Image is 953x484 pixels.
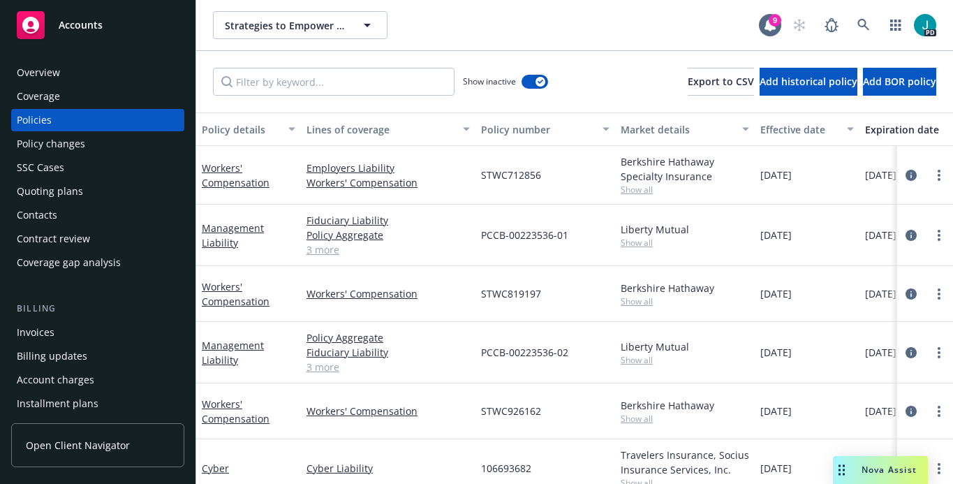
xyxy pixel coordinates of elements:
a: Cyber [202,462,229,475]
div: Installment plans [17,393,98,415]
a: Contract review [11,228,184,250]
a: Policies [11,109,184,131]
a: Accounts [11,6,184,45]
a: more [931,167,947,184]
a: Management Liability [202,221,264,249]
span: 106693682 [481,461,531,476]
a: Fiduciary Liability [306,345,470,360]
div: Billing [11,302,184,316]
button: Lines of coverage [301,112,475,146]
a: Report a Bug [818,11,845,39]
a: Billing updates [11,345,184,367]
span: Nova Assist [862,464,917,476]
span: [DATE] [760,404,792,418]
span: Show all [621,184,749,196]
span: STWC712856 [481,168,541,182]
a: Account charges [11,369,184,391]
span: Show all [621,413,749,425]
span: [DATE] [865,345,896,360]
button: Export to CSV [688,68,754,96]
div: Policy number [481,122,594,137]
a: Management Liability [202,339,264,367]
button: Policy number [475,112,615,146]
div: Market details [621,122,734,137]
a: circleInformation [903,403,919,420]
a: Coverage gap analysis [11,251,184,274]
a: Workers' Compensation [202,397,269,425]
div: Travelers Insurance, Socius Insurance Services, Inc. [621,448,749,477]
div: Coverage [17,85,60,108]
a: Contacts [11,204,184,226]
div: Berkshire Hathaway [621,398,749,413]
button: Add BOR policy [863,68,936,96]
span: Add historical policy [760,75,857,88]
a: Search [850,11,878,39]
div: Liberty Mutual [621,339,749,354]
a: 3 more [306,360,470,374]
a: Workers' Compensation [202,280,269,308]
button: Effective date [755,112,859,146]
span: [DATE] [865,404,896,418]
div: Contacts [17,204,57,226]
span: Strategies to Empower People, Inc. [225,18,346,33]
button: Nova Assist [833,456,928,484]
a: Cyber Liability [306,461,470,476]
a: Workers' Compensation [306,404,470,418]
div: Quoting plans [17,180,83,203]
div: Effective date [760,122,839,137]
span: Add BOR policy [863,75,936,88]
a: Coverage [11,85,184,108]
span: Accounts [59,20,103,31]
a: Policy changes [11,133,184,155]
input: Filter by keyword... [213,68,455,96]
span: STWC926162 [481,404,541,418]
div: Drag to move [833,456,850,484]
span: Show inactive [463,75,516,87]
span: Open Client Navigator [26,438,130,453]
div: 9 [769,14,781,27]
a: Policy Aggregate [306,330,470,345]
span: [DATE] [760,286,792,301]
span: [DATE] [760,461,792,476]
a: Overview [11,61,184,84]
span: Show all [621,295,749,307]
span: [DATE] [865,286,896,301]
div: Berkshire Hathaway Specialty Insurance [621,154,749,184]
a: circleInformation [903,167,919,184]
a: Fiduciary Liability [306,213,470,228]
a: Workers' Compensation [202,161,269,189]
span: [DATE] [760,228,792,242]
a: more [931,344,947,361]
a: Switch app [882,11,910,39]
div: Lines of coverage [306,122,455,137]
a: SSC Cases [11,156,184,179]
a: more [931,227,947,244]
span: STWC819197 [481,286,541,301]
div: Policies [17,109,52,131]
div: Policy details [202,122,280,137]
div: Billing updates [17,345,87,367]
div: Invoices [17,321,54,344]
div: Overview [17,61,60,84]
span: Export to CSV [688,75,754,88]
a: more [931,403,947,420]
div: SSC Cases [17,156,64,179]
a: Installment plans [11,393,184,415]
div: Liberty Mutual [621,222,749,237]
div: Coverage gap analysis [17,251,121,274]
a: 3 more [306,242,470,257]
button: Market details [615,112,755,146]
a: Policy Aggregate [306,228,470,242]
span: PCCB-00223536-02 [481,345,568,360]
span: [DATE] [865,168,896,182]
button: Policy details [196,112,301,146]
div: Policy changes [17,133,85,155]
div: Berkshire Hathaway [621,281,749,295]
span: Show all [621,354,749,366]
span: [DATE] [865,228,896,242]
button: Add historical policy [760,68,857,96]
span: Show all [621,237,749,249]
span: PCCB-00223536-01 [481,228,568,242]
span: [DATE] [760,345,792,360]
a: more [931,460,947,477]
